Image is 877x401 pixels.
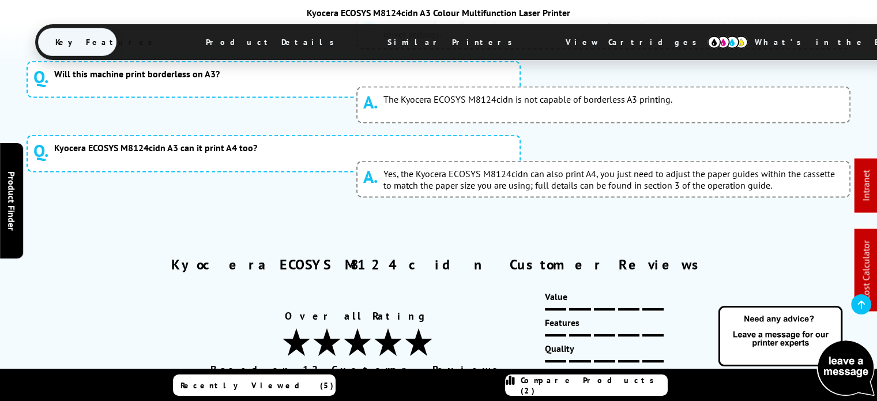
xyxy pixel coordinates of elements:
span: A. [363,93,378,111]
span: View Cartridges [548,27,725,57]
span: Based on 12 Customer Reviews [210,363,505,376]
img: Open Live Chat window [716,304,877,399]
span: Kyocera ECOSYS M8124cidn A3 can it print A4 too? [54,142,342,153]
span: Overall Rating [285,309,430,323]
span: The Kyocera ECOSYS M8124cidn is not capable of borderless A3 printing. [383,93,672,105]
span: Key Features [38,28,176,56]
span: Similar Printers [370,28,536,56]
span: Yes, the Kyocera ECOSYS M8124cidn can also print A4, you just need to adjust the paper guides wit... [383,168,844,191]
span: Q. [33,142,48,159]
span: Q. [33,68,48,85]
img: cmyk-icon.svg [707,36,748,48]
div: Kyocera ECOSYS M8124cidn A3 Colour Multifunction Laser Printer [35,7,842,18]
a: Intranet [860,170,872,201]
a: Cost Calculator [860,241,872,300]
a: Recently Viewed (5) [173,374,336,396]
span: Product Finder [6,171,17,230]
h2: Kyocera ECOSYS M8124cidn Customer Reviews [27,256,851,273]
a: Compare Products (2) [505,374,668,396]
span: Recently Viewed (5) [180,380,334,391]
span: Will this machine print borderless on A3? [54,68,342,80]
span: A. [363,168,378,185]
span: Product Details [189,28,357,56]
span: Compare Products (2) [521,375,667,396]
div: Value Features Quality Performance [545,291,667,395]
